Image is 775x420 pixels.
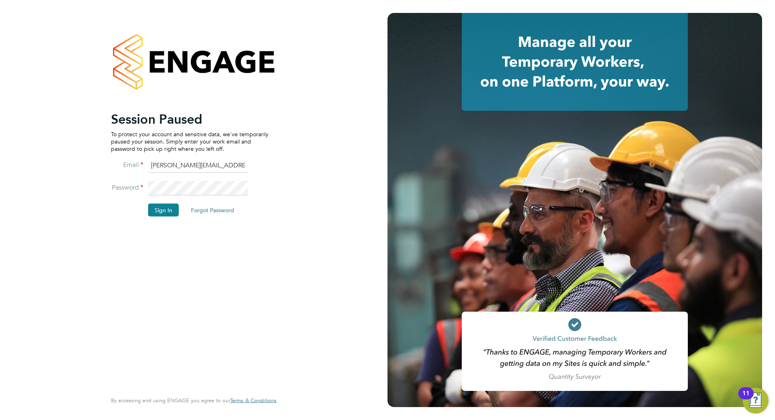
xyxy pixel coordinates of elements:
[148,158,248,173] input: Enter your work email...
[111,130,268,152] p: To protect your account and sensitive data, we've temporarily paused your session. Simply enter y...
[111,397,276,404] span: By accessing and using ENGAGE you agree to our
[111,160,143,169] label: Email
[743,388,769,414] button: Open Resource Center, 11 new notifications
[148,203,179,216] button: Sign In
[230,397,276,404] a: Terms & Conditions
[111,111,268,127] h2: Session Paused
[742,393,750,404] div: 11
[111,183,143,192] label: Password
[184,203,241,216] button: Forgot Password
